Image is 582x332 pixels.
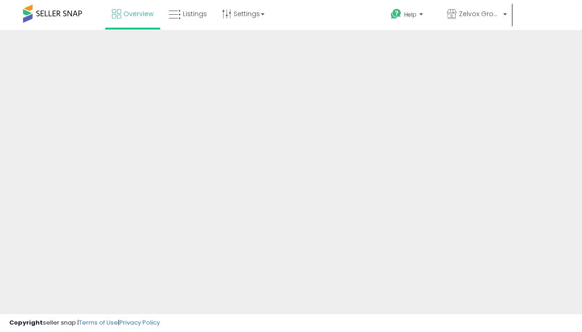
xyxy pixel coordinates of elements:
span: Zelvox Group LLC [459,9,500,18]
i: Get Help [390,8,402,20]
a: Privacy Policy [119,318,160,327]
strong: Copyright [9,318,43,327]
span: Help [404,11,417,18]
span: Listings [183,9,207,18]
a: Help [383,1,439,30]
a: Terms of Use [79,318,118,327]
span: Overview [123,9,153,18]
div: seller snap | | [9,319,160,327]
